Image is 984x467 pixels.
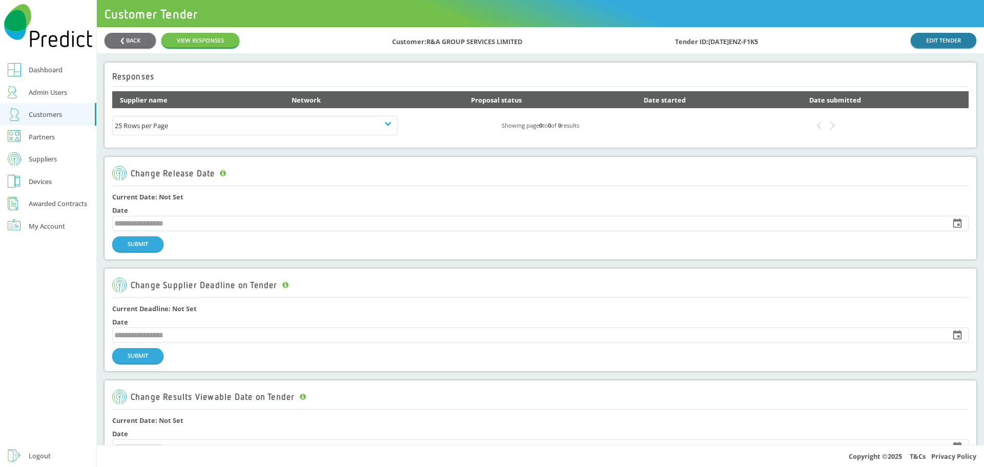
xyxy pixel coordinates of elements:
div: Admin Users [29,86,67,98]
button: SUBMIT [112,236,163,251]
div: Logout [29,450,51,462]
div: Date started [594,94,735,106]
div: Customer: R&A GROUP SERVICES LIMITED [392,32,522,48]
button: Choose date [948,326,968,346]
button: Choose date [948,214,968,234]
b: 0 [548,121,551,129]
div: Tender ID: [DATE]ENZ-F1K5 [675,32,758,48]
h4: Date [112,430,969,438]
div: Partners [29,131,55,143]
div: 25 Rows per Page [115,119,395,132]
div: Showing page to of results [398,119,683,132]
a: EDIT TENDER [911,33,976,48]
img: Predict Mobile [4,4,93,47]
div: Customers [29,108,62,120]
div: Suppliers [29,153,57,165]
div: Devices [29,175,52,188]
button: ❮ BACK [105,33,156,48]
div: Proposal status [414,94,579,106]
h1: Current Date: Not Set [112,414,969,427]
h2: Responses [112,72,155,82]
h4: Date [112,207,969,214]
button: Choose date [948,437,968,457]
h4: Date [112,318,969,326]
div: Change Results Viewable Date on Tender [112,390,306,404]
button: SUBMIT [112,348,163,363]
div: Supplier name [120,94,277,106]
div: Change Supplier Deadline on Tender [112,278,289,293]
b: 0 [539,121,542,129]
a: T&Cs [910,452,926,461]
div: Change Release Date [112,166,227,181]
div: Network [292,94,398,106]
b: 0 [558,121,561,129]
div: Date submitted [751,94,919,106]
div: My Account [29,220,65,232]
h1: Current Deadline: Not Set [112,302,969,315]
a: Privacy Policy [931,452,976,461]
h1: Current Date: Not Set [112,191,969,203]
div: Dashboard [29,64,63,76]
div: Awarded Contracts [29,197,87,210]
a: VIEW RESPONSES [161,33,239,48]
